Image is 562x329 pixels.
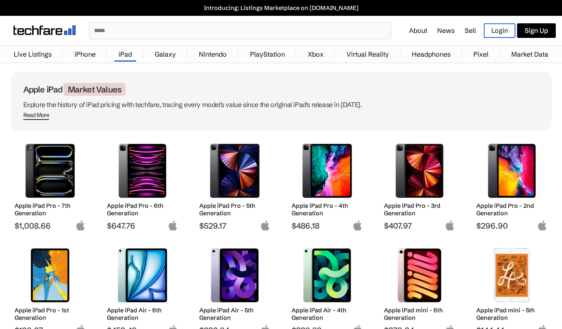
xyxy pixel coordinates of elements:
[151,46,180,62] a: Galaxy
[260,220,270,231] img: apple-logo
[484,23,515,38] a: Login
[292,307,363,322] h2: Apple iPad Air - 4th Generation
[352,220,363,231] img: apple-logo
[199,202,270,217] h2: Apple iPad Pro - 5th Generation
[292,221,363,231] span: $486.18
[384,307,455,322] h2: Apple iPad mini - 6th Generation
[390,144,449,198] img: Apple iPad Pro 3rd Generation
[445,220,455,231] img: apple-logo
[507,46,552,62] a: Market Data
[465,26,476,35] a: Sell
[390,248,449,302] img: Apple iPad mini 6th Generation
[13,25,76,35] img: techfare logo
[168,220,178,231] img: apple-logo
[21,248,79,302] img: Apple iPad Pro 1st Generation
[483,144,541,198] img: Apple iPad Pro 2nd Generation
[10,46,56,62] a: Live Listings
[114,46,136,62] a: iPad
[476,221,547,231] span: $296.90
[380,140,459,231] a: Apple iPad Pro 3rd Generation Apple iPad Pro - 3rd Generation $407.97 apple-logo
[15,202,86,217] h2: Apple iPad Pro - 7th Generation
[517,23,556,38] a: Sign Up
[199,307,270,322] h2: Apple iPad Air - 5th Generation
[11,140,90,231] a: Apple iPad Pro 7th Generation Apple iPad Pro - 7th Generation $1,008.66 apple-logo
[23,84,539,95] h1: Apple iPad
[483,248,541,302] img: Apple iPad mini 5th Generation
[15,221,86,231] span: $1,008.66
[408,46,455,62] a: Headphones
[342,46,393,62] a: Virtual Reality
[205,248,264,302] img: Apple iPad Air 5th Generation
[23,99,539,110] p: Explore the history of iPad pricing with techfare, tracing every model's value since the original...
[437,26,455,35] a: News
[409,26,427,35] a: About
[64,83,126,96] span: Market Values
[75,220,86,231] img: apple-logo
[23,112,50,119] div: Read More
[199,221,270,231] span: $529.17
[384,202,455,217] h2: Apple iPad Pro - 3rd Generation
[4,4,558,12] a: Introducing: Listings Marketplace on [DOMAIN_NAME]
[107,307,178,322] h2: Apple iPad Air - 6th Generation
[304,46,328,62] a: Xbox
[195,46,231,62] a: Nintendo
[113,248,172,302] img: Apple iPad Air 6th Generation
[107,202,178,217] h2: Apple iPad Pro - 6th Generation
[469,46,493,62] a: Pixel
[70,46,100,62] a: iPhone
[537,220,547,231] img: apple-logo
[298,144,357,198] img: Apple iPad Pro 4th Generation
[196,140,275,231] a: Apple iPad Pro 5th Generation Apple iPad Pro - 5th Generation $529.17 apple-logo
[21,144,79,198] img: Apple iPad Pro 7th Generation
[476,307,547,322] h2: Apple iPad mini - 5th Generation
[205,144,264,198] img: Apple iPad Pro 5th Generation
[103,140,182,231] a: Apple iPad Pro 6th Generation Apple iPad Pro - 6th Generation $647.76 apple-logo
[15,307,86,322] h2: Apple iPad Pro - 1st Generation
[476,202,547,217] h2: Apple iPad Pro - 2nd Generation
[246,46,289,62] a: PlayStation
[23,112,50,120] span: Read More
[107,221,178,231] span: $647.76
[113,144,172,198] img: Apple iPad Pro 6th Generation
[298,248,357,302] img: Apple iPad Air 4th Generation
[292,202,363,217] h2: Apple iPad Pro - 4th Generation
[384,221,455,231] span: $407.97
[473,140,552,231] a: Apple iPad Pro 2nd Generation Apple iPad Pro - 2nd Generation $296.90 apple-logo
[288,140,367,231] a: Apple iPad Pro 4th Generation Apple iPad Pro - 4th Generation $486.18 apple-logo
